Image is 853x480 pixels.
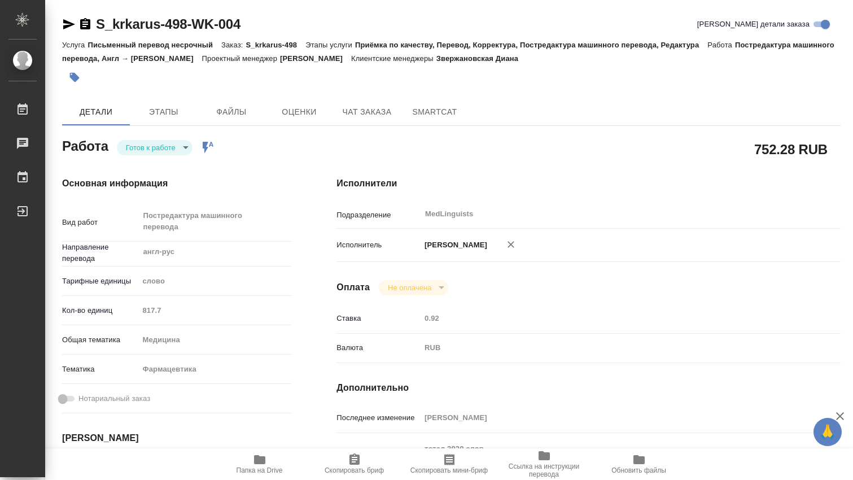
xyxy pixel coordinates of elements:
h4: Оплата [336,281,370,294]
span: Скопировать бриф [325,466,384,474]
span: Ссылка на инструкции перевода [504,462,585,478]
span: [PERSON_NAME] детали заказа [697,19,810,30]
span: 🙏 [818,420,837,444]
p: Приёмка по качеству, Перевод, Корректура, Постредактура машинного перевода, Редактура [355,41,707,49]
span: Оценки [272,105,326,119]
span: Папка на Drive [237,466,283,474]
p: Последнее изменение [336,412,421,424]
p: Подразделение [336,210,421,221]
span: Файлы [204,105,259,119]
p: [PERSON_NAME] [421,239,487,251]
span: Детали [69,105,123,119]
p: Этапы услуги [305,41,355,49]
p: Услуга [62,41,88,49]
button: Добавить тэг [62,65,87,90]
p: Заказ: [221,41,246,49]
h2: Работа [62,135,108,155]
p: Работа [707,41,735,49]
p: Вид работ [62,217,138,228]
h4: [PERSON_NAME] [62,431,291,445]
p: Направление перевода [62,242,138,264]
p: Проектный менеджер [202,54,280,63]
h4: Дополнительно [336,381,841,395]
button: Папка на Drive [212,448,307,480]
div: Фармацевтика [138,360,291,379]
input: Пустое поле [421,409,798,426]
div: RUB [421,338,798,357]
button: 🙏 [813,418,842,446]
p: S_krkarus-498 [246,41,305,49]
p: Валюта [336,342,421,354]
span: Нотариальный заказ [78,393,150,404]
input: Пустое поле [421,310,798,326]
div: Медицина [138,330,291,350]
a: S_krkarus-498-WK-004 [96,16,240,32]
span: Скопировать мини-бриф [410,466,488,474]
h2: 752.28 RUB [754,139,828,159]
p: Кол-во единиц [62,305,138,316]
p: Звержановская Диана [436,54,527,63]
span: Обновить файлы [611,466,666,474]
p: Ставка [336,313,421,324]
button: Удалить исполнителя [498,232,523,257]
div: Готов к работе [379,280,448,295]
textarea: тотал 3920 слов КРКА Зилаксера® (Арипипразол), таблетки, 5 мг, 10 мг, 15 мг, 30 мг (ЕАЭС) [421,439,798,470]
span: SmartCat [408,105,462,119]
p: Письменный перевод несрочный [88,41,221,49]
div: слово [138,272,291,291]
span: Этапы [137,105,191,119]
span: Чат заказа [340,105,394,119]
button: Скопировать ссылку для ЯМессенджера [62,18,76,31]
button: Скопировать мини-бриф [402,448,497,480]
button: Не оплачена [384,283,435,293]
div: Готов к работе [117,140,193,155]
button: Ссылка на инструкции перевода [497,448,592,480]
p: Тарифные единицы [62,276,138,287]
h4: Основная информация [62,177,291,190]
button: Скопировать ссылку [78,18,92,31]
p: Тематика [62,364,138,375]
p: [PERSON_NAME] [280,54,351,63]
h4: Исполнители [336,177,841,190]
p: Клиентские менеджеры [351,54,436,63]
p: Общая тематика [62,334,138,346]
button: Обновить файлы [592,448,686,480]
button: Скопировать бриф [307,448,402,480]
button: Готов к работе [123,143,179,152]
input: Пустое поле [138,302,291,318]
p: Исполнитель [336,239,421,251]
